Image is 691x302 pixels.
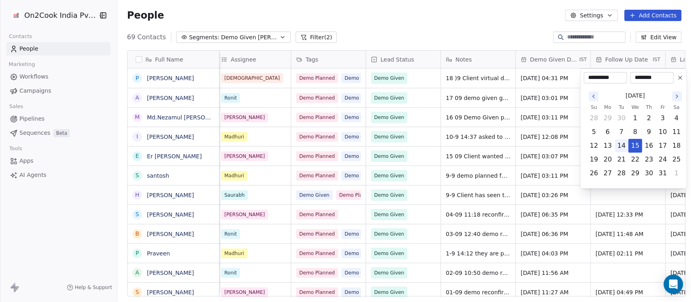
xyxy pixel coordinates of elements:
[642,167,655,180] button: Thursday, October 30th, 2025
[670,103,683,111] th: Saturday
[615,139,628,152] button: Tuesday, October 14th, 2025
[629,112,642,125] button: Wednesday, October 1st, 2025
[601,112,614,125] button: Monday, September 29th, 2025
[670,112,683,125] button: Saturday, October 4th, 2025
[587,167,600,180] button: Sunday, October 26th, 2025
[587,112,600,125] button: Sunday, September 28th, 2025
[642,125,655,138] button: Thursday, October 9th, 2025
[615,153,628,166] button: Tuesday, October 21st, 2025
[628,103,642,111] th: Wednesday
[670,139,683,152] button: Saturday, October 18th, 2025
[629,125,642,138] button: Wednesday, October 8th, 2025
[615,112,628,125] button: Tuesday, September 30th, 2025
[587,125,600,138] button: Sunday, October 5th, 2025
[601,103,614,111] th: Monday
[625,91,644,100] span: [DATE]
[601,167,614,180] button: Monday, October 27th, 2025
[656,139,669,152] button: Friday, October 17th, 2025
[656,153,669,166] button: Friday, October 24th, 2025
[629,153,642,166] button: Wednesday, October 22nd, 2025
[642,139,655,152] button: Thursday, October 16th, 2025
[587,103,683,180] table: October 2025
[656,103,670,111] th: Friday
[589,91,598,101] button: Go to the Previous Month
[601,139,614,152] button: Monday, October 13th, 2025
[642,103,656,111] th: Thursday
[587,153,600,166] button: Sunday, October 19th, 2025
[615,167,628,180] button: Tuesday, October 28th, 2025
[629,167,642,180] button: Wednesday, October 29th, 2025
[601,153,614,166] button: Monday, October 20th, 2025
[587,139,600,152] button: Sunday, October 12th, 2025
[670,125,683,138] button: Saturday, October 11th, 2025
[656,112,669,125] button: Friday, October 3rd, 2025
[670,153,683,166] button: Saturday, October 25th, 2025
[672,91,682,101] button: Go to the Next Month
[642,112,655,125] button: Thursday, October 2nd, 2025
[601,125,614,138] button: Monday, October 6th, 2025
[629,139,642,152] button: Wednesday, October 15th, 2025, selected
[656,167,669,180] button: Friday, October 31st, 2025
[670,167,683,180] button: Saturday, November 1st, 2025
[656,125,669,138] button: Friday, October 10th, 2025
[614,103,628,111] th: Tuesday
[642,153,655,166] button: Thursday, October 23rd, 2025
[615,125,628,138] button: Tuesday, October 7th, 2025
[587,103,601,111] th: Sunday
